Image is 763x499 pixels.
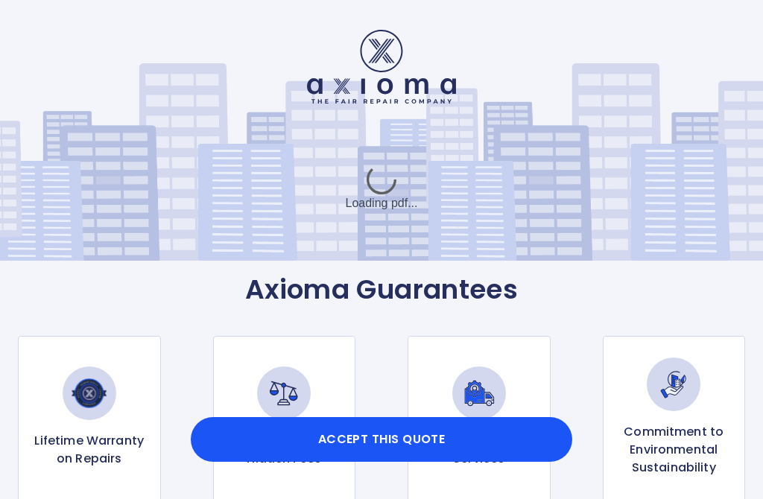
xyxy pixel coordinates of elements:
p: Commitment to Environmental Sustainability [615,423,733,477]
button: Accept this Quote [191,417,572,462]
p: Axioma Guarantees [18,273,745,306]
img: Logo [307,30,456,104]
img: Mobile Repair Services [452,366,506,420]
img: Commitment to Environmental Sustainability [647,357,700,411]
img: Lifetime Warranty on Repairs [63,366,116,420]
img: Fair Pricing with No Hidden Fees [257,366,311,420]
div: Loading pdf... [270,151,493,226]
p: Lifetime Warranty on Repairs [31,432,148,468]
